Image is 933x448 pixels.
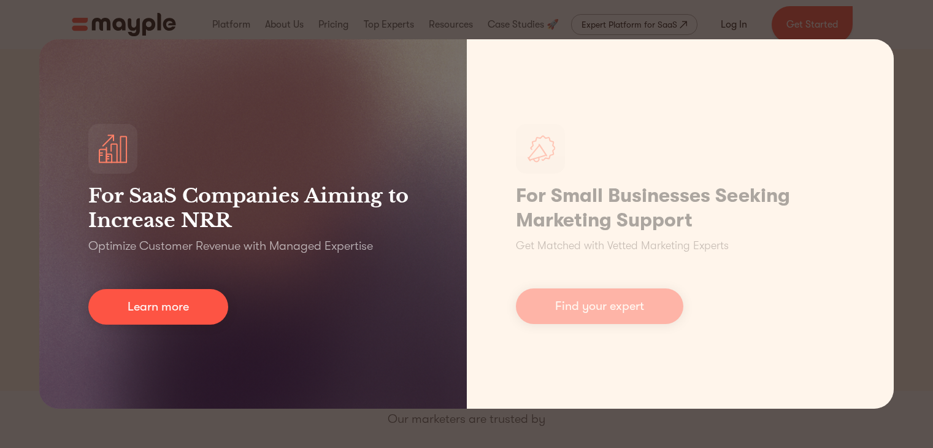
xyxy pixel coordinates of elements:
h3: For SaaS Companies Aiming to Increase NRR [88,183,418,233]
a: Learn more [88,289,228,325]
h1: For Small Businesses Seeking Marketing Support [516,183,845,233]
a: Find your expert [516,288,683,324]
p: Optimize Customer Revenue with Managed Expertise [88,238,373,255]
p: Get Matched with Vetted Marketing Experts [516,238,729,254]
